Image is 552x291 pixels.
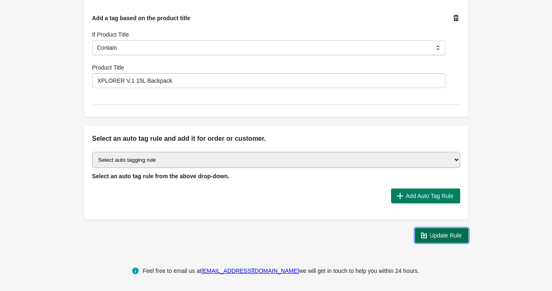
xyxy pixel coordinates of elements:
[201,268,299,274] a: [EMAIL_ADDRESS][DOMAIN_NAME]
[391,189,460,203] button: Add Auto Tag Rule
[406,193,454,199] span: Add Auto Tag Rule
[92,30,129,39] label: If Product Title
[92,15,191,21] span: Add a tag based on the product title
[430,232,462,239] span: Update Rule
[92,134,460,144] h2: Select an auto tag rule and add it for order or customer.
[92,173,230,179] span: Select an auto tag rule from the above drop-down.
[415,228,468,243] button: Update Rule
[92,73,445,88] input: xyz
[92,63,124,72] label: Product Title
[143,266,419,276] div: Feel free to email us at we will get in touch to help you within 24 hours.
